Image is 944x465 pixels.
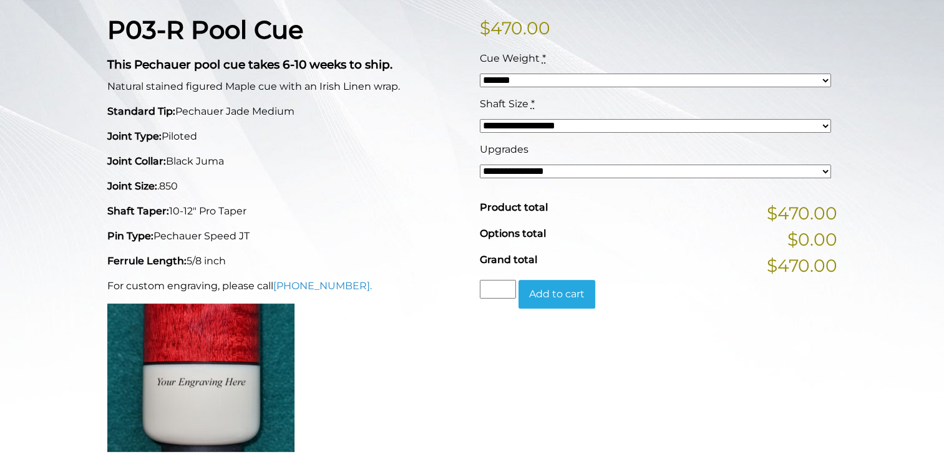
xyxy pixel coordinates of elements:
strong: P03-R Pool Cue [107,14,303,45]
p: .850 [107,179,465,194]
abbr: required [531,98,535,110]
strong: Shaft Taper: [107,205,169,217]
strong: Joint Type: [107,130,162,142]
span: Product total [480,201,548,213]
abbr: required [542,52,546,64]
p: Piloted [107,129,465,144]
span: $0.00 [787,226,837,252]
span: Grand total [480,254,537,266]
p: Pechauer Speed JT [107,229,465,244]
bdi: 470.00 [480,17,550,39]
p: For custom engraving, please call [107,279,465,294]
span: $ [480,17,490,39]
p: 10-12" Pro Taper [107,204,465,219]
strong: Joint Size: [107,180,157,192]
p: Natural stained figured Maple cue with an Irish Linen wrap. [107,79,465,94]
p: Black Juma [107,154,465,169]
p: 5/8 inch [107,254,465,269]
span: $470.00 [767,252,837,279]
strong: Pin Type: [107,230,153,242]
input: Product quantity [480,280,516,299]
button: Add to cart [518,280,595,309]
strong: Ferrule Length: [107,255,187,267]
a: [PHONE_NUMBER]. [273,280,372,292]
span: Shaft Size [480,98,528,110]
span: Options total [480,228,546,239]
strong: This Pechauer pool cue takes 6-10 weeks to ship. [107,57,392,72]
span: Cue Weight [480,52,540,64]
strong: Standard Tip: [107,105,175,117]
p: Pechauer Jade Medium [107,104,465,119]
strong: Joint Collar: [107,155,166,167]
span: $470.00 [767,200,837,226]
span: Upgrades [480,143,528,155]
